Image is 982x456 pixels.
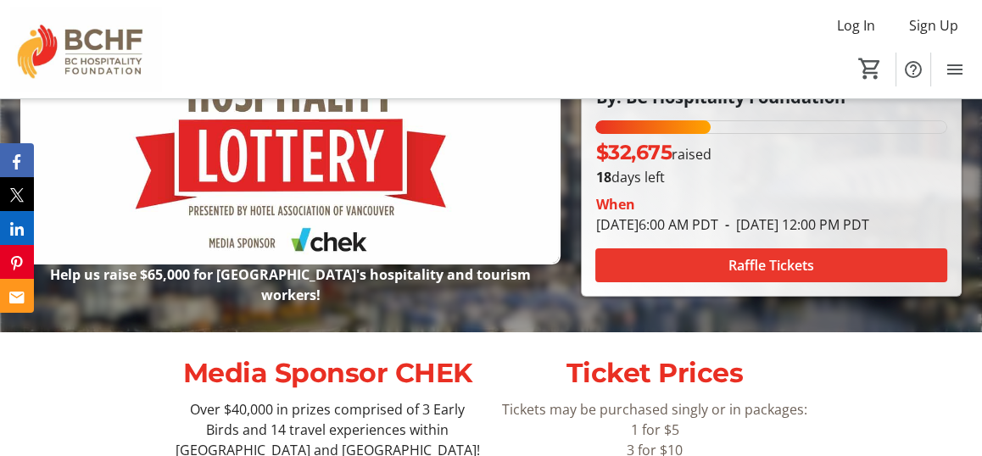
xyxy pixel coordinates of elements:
span: - [717,215,735,234]
p: Media Sponsor CHEK [174,353,481,392]
img: BC Hospitality Foundation's Logo [10,7,161,92]
span: 18 [595,168,611,186]
strong: Help us raise $65,000 for [GEOGRAPHIC_DATA]'s hospitality and tourism workers! [50,265,531,304]
span: 1 for $5 [631,420,679,439]
div: When [595,194,634,214]
p: raised [595,137,711,168]
button: Log In [823,12,889,39]
button: Sign Up [896,12,972,39]
button: Raffle Tickets [595,248,947,282]
span: Log In [837,15,875,36]
button: Menu [938,53,972,86]
span: [DATE] 12:00 PM PDT [717,215,868,234]
span: Tickets may be purchased singly or in packages: [502,400,807,419]
p: Ticket Prices [501,353,808,392]
span: [DATE] 6:00 AM PDT [595,215,717,234]
button: Help [896,53,930,86]
div: 32.675% of fundraising goal reached [595,120,947,134]
button: Cart [855,53,885,84]
p: By: BC Hospitality Foundation [595,88,947,107]
span: $32,675 [595,140,672,164]
span: Raffle Tickets [728,255,814,275]
p: days left [595,167,947,187]
span: Sign Up [909,15,958,36]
